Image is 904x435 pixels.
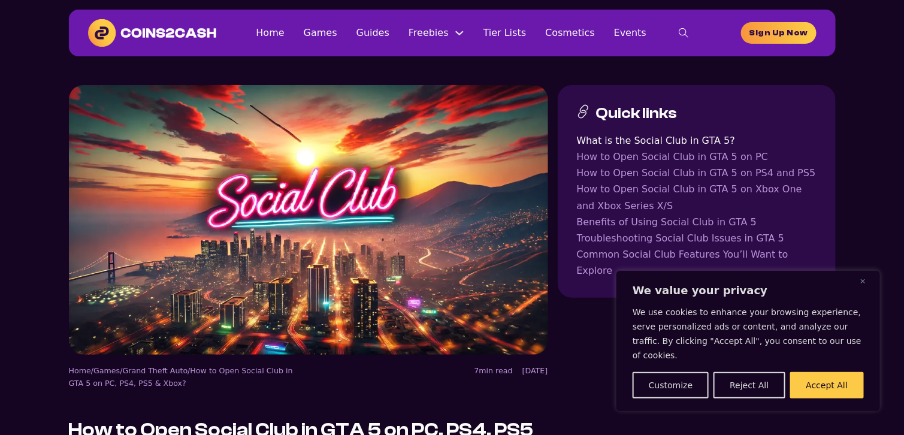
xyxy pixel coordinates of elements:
a: How to Open Social Club in GTA 5 on PC [577,149,817,165]
div: [DATE] [522,364,548,377]
a: Games [304,25,337,41]
p: We value your privacy [633,283,864,298]
h3: Quick links [596,104,678,123]
a: Tier Lists [483,25,527,41]
a: Guides [356,25,389,41]
a: How to Open Social Club in GTA 5 on PS4 and PS5 [577,165,817,181]
img: Social club in GTA 5 [69,85,548,355]
button: Freebies Sub menu [455,28,464,38]
a: Common Social Club Features You’ll Want to Explore [577,246,817,279]
a: Grand Theft Auto [123,366,188,375]
div: We value your privacy [616,271,880,411]
span: / [120,366,122,375]
button: Customize [633,372,709,398]
nav: breadcrumbs [69,364,304,390]
a: How to Open Social Club in GTA 5 on Xbox One and Xbox Series X/S [577,181,817,213]
a: Freebies [409,25,449,41]
div: 7min read [474,364,513,377]
a: Home [69,366,91,375]
button: Accept All [790,372,864,398]
button: toggle search [666,21,702,45]
span: / [91,366,93,375]
a: Cosmetics [545,25,595,41]
a: Games [93,366,120,375]
img: Coins2Cash Logo [88,19,217,47]
button: Reject All [713,372,785,398]
a: Events [614,25,646,41]
button: Close [860,274,875,288]
span: / [188,366,190,375]
a: Home [256,25,284,41]
img: Close [860,279,866,284]
a: What is the Social Club in GTA 5? [577,132,817,149]
nav: Table of contents [577,132,817,279]
p: We use cookies to enhance your browsing experience, serve personalized ads or content, and analyz... [633,305,864,362]
a: Troubleshooting Social Club Issues in GTA 5 [577,230,817,246]
a: Benefits of Using Social Club in GTA 5 [577,214,817,230]
a: homepage [741,22,816,44]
